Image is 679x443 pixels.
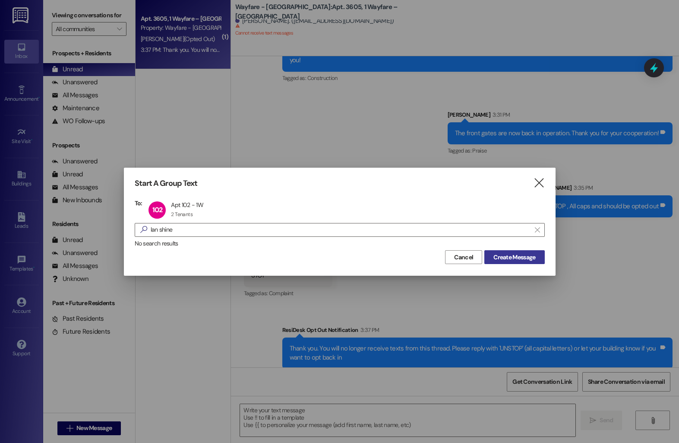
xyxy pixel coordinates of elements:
i:  [137,225,151,234]
span: Cancel [454,253,473,262]
div: Apt 102 - 1W [171,201,203,209]
button: Cancel [445,250,482,264]
span: 102 [152,205,163,214]
i:  [535,226,540,233]
input: Search for any contact or apartment [151,224,531,236]
div: No search results [135,239,545,248]
i:  [533,178,545,188]
h3: Start A Group Text [135,178,198,188]
div: 2 Tenants [171,211,193,218]
h3: To: [135,199,142,207]
button: Clear text [531,223,544,236]
button: Create Message [484,250,544,264]
span: Create Message [493,253,535,262]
